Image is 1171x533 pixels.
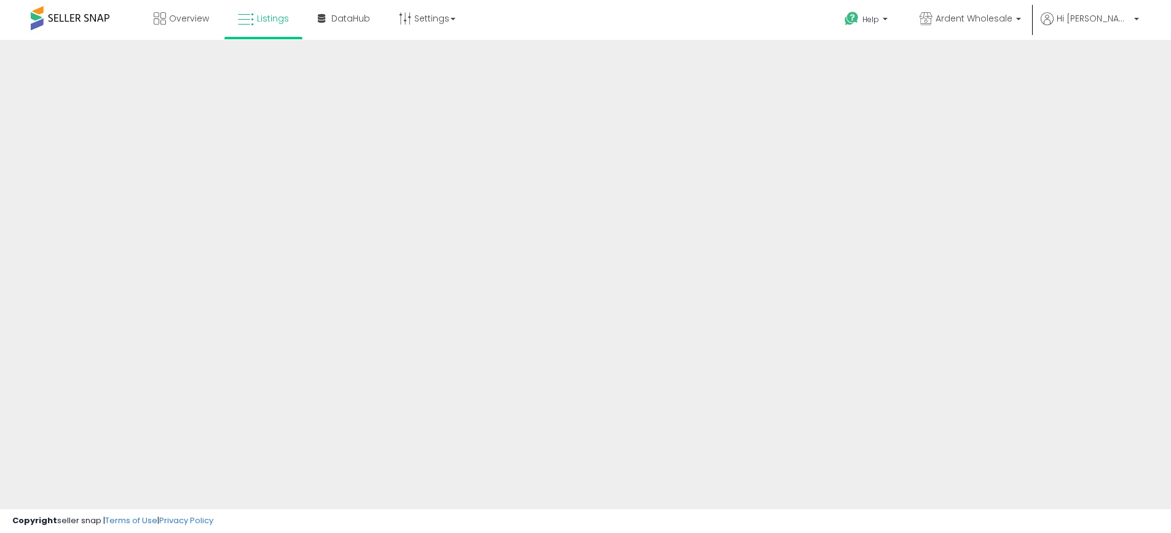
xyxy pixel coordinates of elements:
[12,515,213,527] div: seller snap | |
[1057,12,1130,25] span: Hi [PERSON_NAME]
[169,12,209,25] span: Overview
[105,515,157,526] a: Terms of Use
[331,12,370,25] span: DataHub
[844,11,859,26] i: Get Help
[835,2,900,40] a: Help
[159,515,213,526] a: Privacy Policy
[1041,12,1139,40] a: Hi [PERSON_NAME]
[862,14,879,25] span: Help
[12,515,57,526] strong: Copyright
[936,12,1012,25] span: Ardent Wholesale
[257,12,289,25] span: Listings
